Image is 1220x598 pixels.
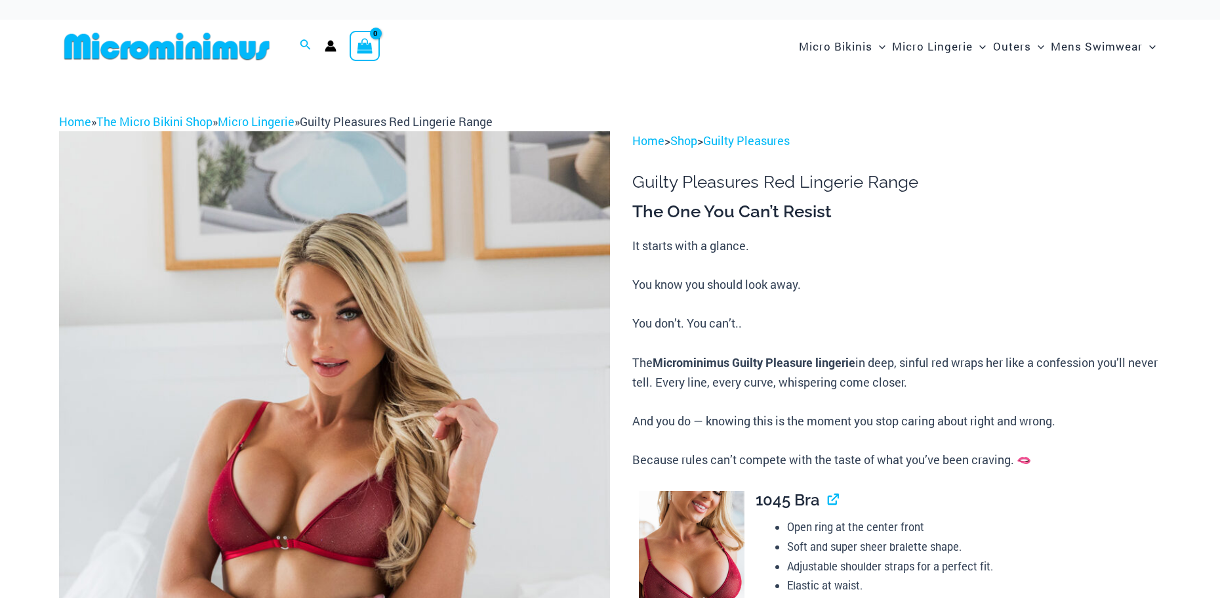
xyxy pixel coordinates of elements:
[300,114,493,129] span: Guilty Pleasures Red Lingerie Range
[703,133,790,148] a: Guilty Pleasures
[59,114,91,129] a: Home
[990,26,1047,66] a: OutersMenu ToggleMenu Toggle
[350,31,380,61] a: View Shopping Cart, empty
[889,26,989,66] a: Micro LingerieMenu ToggleMenu Toggle
[632,201,1161,223] h3: The One You Can’t Resist
[632,236,1161,470] p: It starts with a glance. You know you should look away. You don’t. You can’t.. The in deep, sinfu...
[632,172,1161,192] h1: Guilty Pleasures Red Lingerie Range
[59,114,493,129] span: » » »
[787,557,1161,576] li: Adjustable shoulder straps for a perfect fit.
[96,114,213,129] a: The Micro Bikini Shop
[1051,30,1143,63] span: Mens Swimwear
[670,133,697,148] a: Shop
[653,354,855,370] b: Microminimus Guilty Pleasure lingerie
[787,576,1161,595] li: Elastic at waist.
[1031,30,1044,63] span: Menu Toggle
[787,517,1161,537] li: Open ring at the center front
[632,131,1161,151] p: > >
[1143,30,1156,63] span: Menu Toggle
[799,30,872,63] span: Micro Bikinis
[325,40,336,52] a: Account icon link
[892,30,973,63] span: Micro Lingerie
[632,133,664,148] a: Home
[300,37,312,54] a: Search icon link
[218,114,295,129] a: Micro Lingerie
[787,537,1161,557] li: Soft and super sheer bralette shape.
[1047,26,1159,66] a: Mens SwimwearMenu ToggleMenu Toggle
[59,32,275,61] img: MM SHOP LOGO FLAT
[973,30,986,63] span: Menu Toggle
[756,490,820,509] span: 1045 Bra
[993,30,1031,63] span: Outers
[796,26,889,66] a: Micro BikinisMenu ToggleMenu Toggle
[794,24,1161,68] nav: Site Navigation
[872,30,885,63] span: Menu Toggle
